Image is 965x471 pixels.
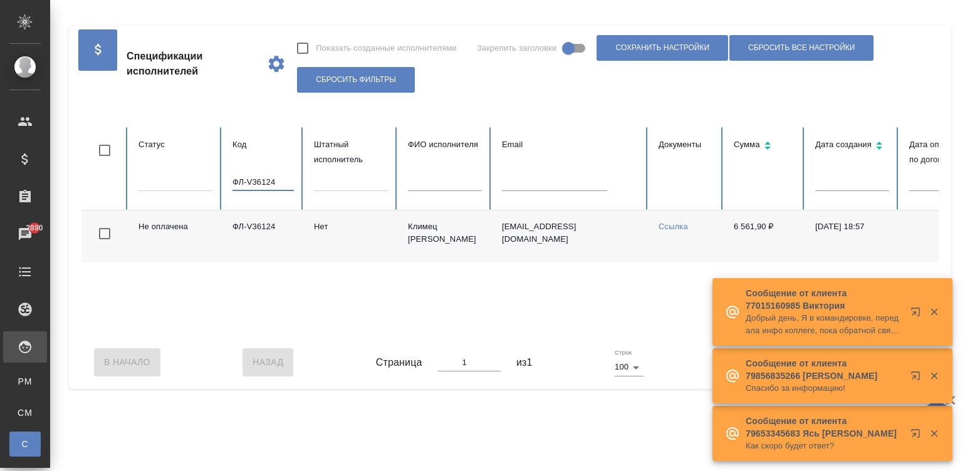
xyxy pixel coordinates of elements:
button: Закрыть [921,306,947,318]
span: Сохранить настройки [615,43,709,53]
button: Открыть в новой вкладке [903,299,933,329]
p: Как скоро будет ответ? [746,440,902,452]
label: Строк [615,349,632,356]
span: Сбросить фильтры [316,75,396,85]
td: [EMAIL_ADDRESS][DOMAIN_NAME] [492,210,649,262]
p: Спасибо за информацию! [746,382,902,395]
div: Сортировка [734,137,795,155]
span: CM [16,406,34,419]
button: Сбросить все настройки [729,35,874,61]
div: Сортировка [815,137,889,155]
span: Страница [376,355,422,370]
p: Сообщение от клиента 79856835266 [PERSON_NAME] [746,357,902,382]
div: 100 [615,358,644,376]
span: Закрепить заголовки [477,42,557,54]
td: Нет [304,210,398,262]
button: Сохранить настройки [597,35,728,61]
button: Закрыть [921,370,947,381]
div: Код [232,137,294,152]
div: Документы [659,137,714,152]
span: из 1 [516,355,533,370]
p: Сообщение от клиента 79653345683 Ясь [PERSON_NAME] [746,415,902,440]
div: ФИО исполнителя [408,137,482,152]
td: ФЛ-V36124 [222,210,304,262]
div: Статус [138,137,212,152]
a: С [9,432,41,457]
span: Показать созданные исполнителями [316,42,457,54]
a: PM [9,369,41,394]
p: Сообщение от клиента 77015160985 Виктория [746,287,902,312]
span: Спецификации исполнителей [127,49,256,79]
a: CM [9,400,41,425]
span: Сбросить все настройки [748,43,855,53]
button: Открыть в новой вкладке [903,363,933,393]
span: 2890 [18,222,50,234]
button: Закрыть [921,428,947,439]
td: Не оплачена [128,210,222,262]
div: Email [502,137,639,152]
button: Сбросить фильтры [297,67,415,93]
span: Toggle Row Selected [91,220,118,247]
td: 6 561,90 ₽ [724,210,805,262]
button: Открыть в новой вкладке [903,421,933,451]
a: Ссылка [659,222,688,231]
td: [DATE] 18:57 [805,210,899,262]
span: С [16,438,34,450]
p: Добрый день, Я в командировке, передала инфо коллеге, пока обратной связи не было [746,312,902,337]
span: PM [16,375,34,388]
div: Штатный исполнитель [314,137,388,167]
a: 2890 [3,219,47,250]
td: Климец [PERSON_NAME] [398,210,492,262]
